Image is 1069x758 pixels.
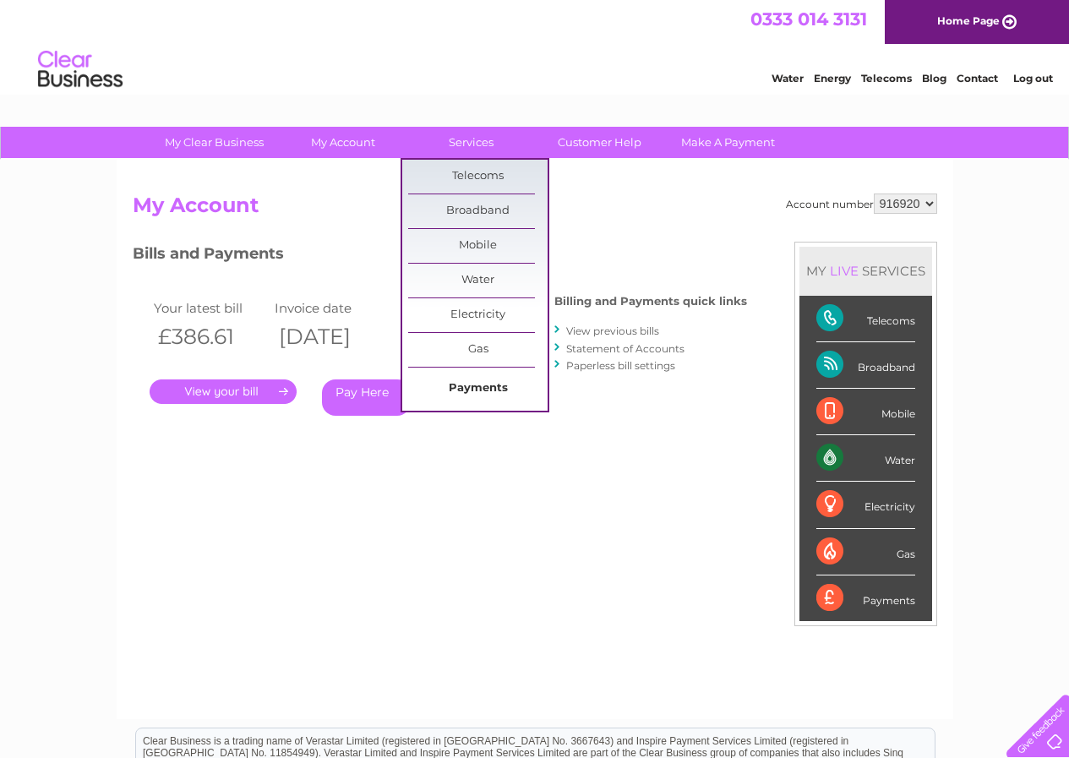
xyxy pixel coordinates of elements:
[816,342,915,389] div: Broadband
[658,127,798,158] a: Make A Payment
[566,359,675,372] a: Paperless bill settings
[799,247,932,295] div: MY SERVICES
[150,379,297,404] a: .
[772,72,804,85] a: Water
[408,194,548,228] a: Broadband
[133,194,937,226] h2: My Account
[816,575,915,621] div: Payments
[273,127,412,158] a: My Account
[145,127,284,158] a: My Clear Business
[322,379,411,416] a: Pay Here
[270,297,392,319] td: Invoice date
[408,264,548,297] a: Water
[816,482,915,528] div: Electricity
[816,529,915,575] div: Gas
[408,372,548,406] a: Payments
[408,333,548,367] a: Gas
[922,72,946,85] a: Blog
[530,127,669,158] a: Customer Help
[814,72,851,85] a: Energy
[1013,72,1053,85] a: Log out
[37,44,123,95] img: logo.png
[408,160,548,194] a: Telecoms
[816,296,915,342] div: Telecoms
[408,229,548,263] a: Mobile
[826,263,862,279] div: LIVE
[270,319,392,354] th: [DATE]
[816,389,915,435] div: Mobile
[136,9,935,82] div: Clear Business is a trading name of Verastar Limited (registered in [GEOGRAPHIC_DATA] No. 3667643...
[554,295,747,308] h4: Billing and Payments quick links
[150,297,271,319] td: Your latest bill
[133,242,747,271] h3: Bills and Payments
[566,342,684,355] a: Statement of Accounts
[408,298,548,332] a: Electricity
[566,324,659,337] a: View previous bills
[861,72,912,85] a: Telecoms
[957,72,998,85] a: Contact
[401,127,541,158] a: Services
[750,8,867,30] a: 0333 014 3131
[816,435,915,482] div: Water
[786,194,937,214] div: Account number
[150,319,271,354] th: £386.61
